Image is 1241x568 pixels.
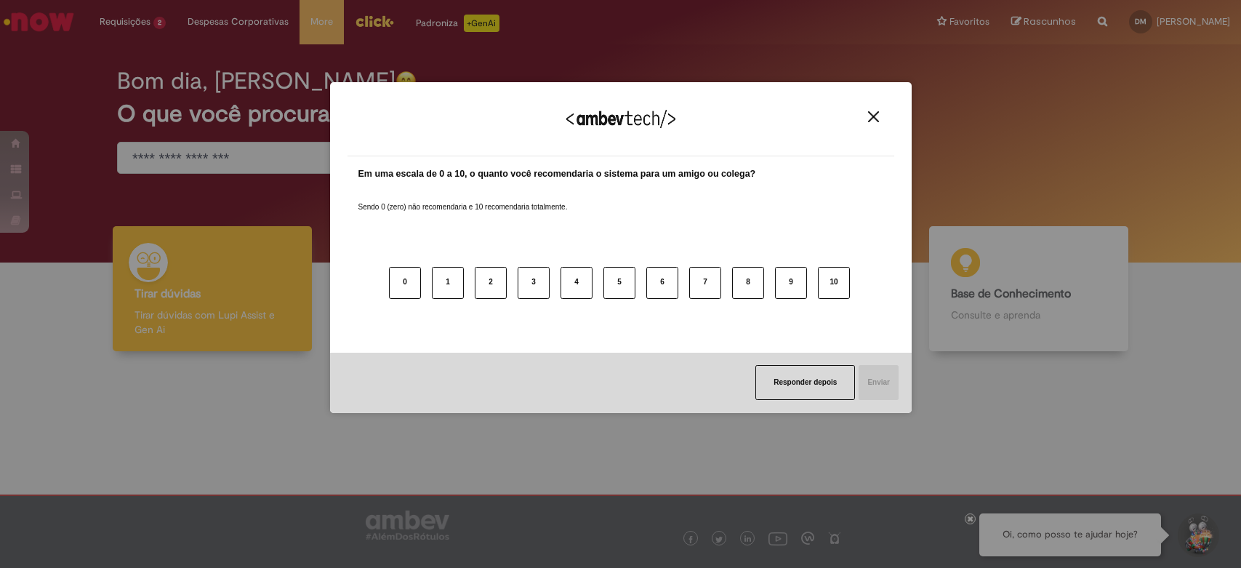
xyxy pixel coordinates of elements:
img: Close [868,111,879,122]
button: 1 [432,267,464,299]
button: Responder depois [755,365,855,400]
label: Em uma escala de 0 a 10, o quanto você recomendaria o sistema para um amigo ou colega? [358,167,756,181]
button: 10 [818,267,850,299]
button: 4 [561,267,593,299]
button: 2 [475,267,507,299]
button: 7 [689,267,721,299]
button: 3 [518,267,550,299]
button: 9 [775,267,807,299]
button: 8 [732,267,764,299]
label: Sendo 0 (zero) não recomendaria e 10 recomendaria totalmente. [358,185,568,212]
button: 0 [389,267,421,299]
img: Logo Ambevtech [566,110,675,128]
button: Close [864,111,883,123]
button: 5 [603,267,635,299]
button: 6 [646,267,678,299]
